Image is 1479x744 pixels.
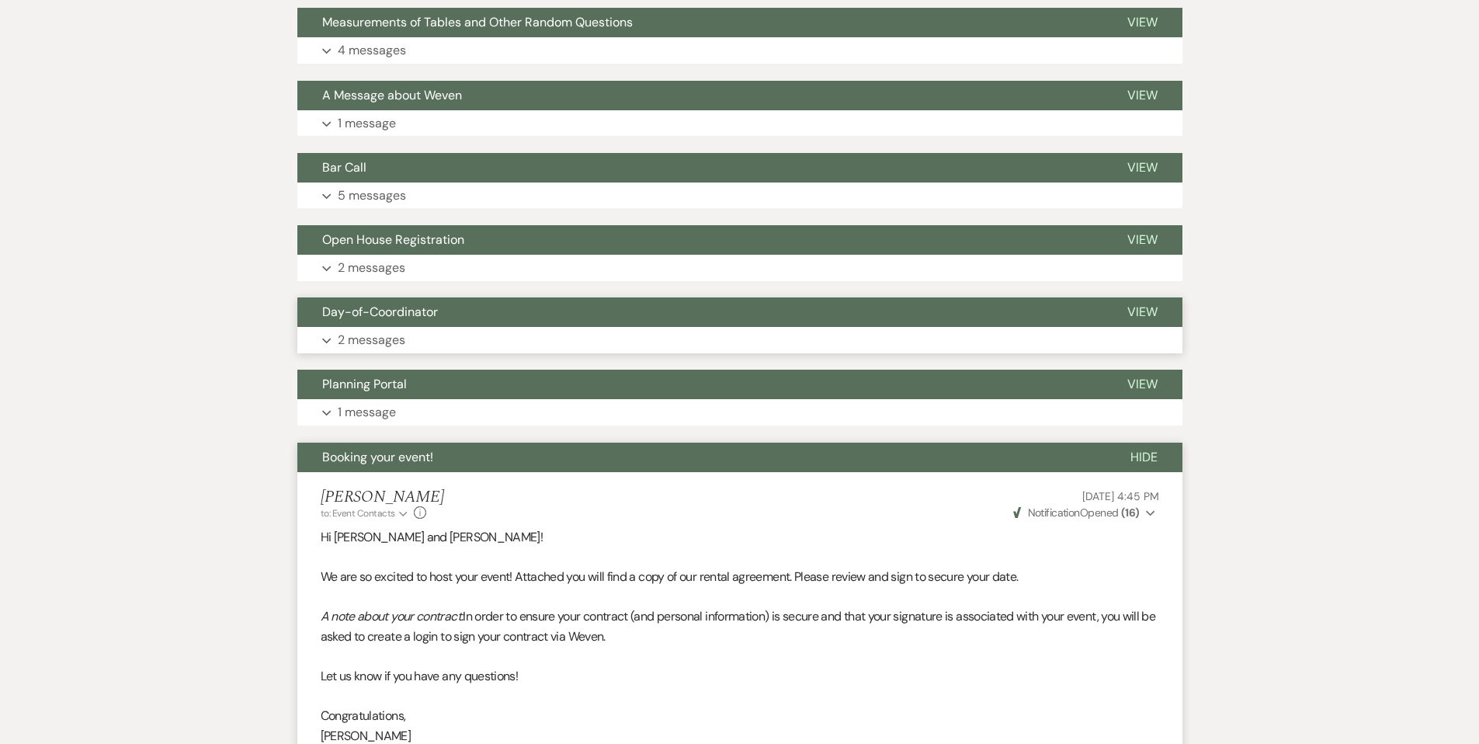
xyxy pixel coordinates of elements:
[297,225,1102,255] button: Open House Registration
[322,449,433,465] span: Booking your event!
[297,443,1106,472] button: Booking your event!
[338,186,406,206] p: 5 messages
[321,608,463,624] em: A note about your contract:
[338,330,405,350] p: 2 messages
[321,668,519,684] span: Let us know if you have any questions!
[297,399,1182,426] button: 1 message
[1102,370,1182,399] button: View
[1127,304,1158,320] span: View
[1013,506,1140,520] span: Opened
[321,608,1156,645] span: In order to ensure your contract (and personal information) is secure and that your signature is ...
[322,231,464,248] span: Open House Registration
[322,159,366,176] span: Bar Call
[1102,81,1182,110] button: View
[338,113,396,134] p: 1 message
[1127,87,1158,103] span: View
[1102,153,1182,183] button: View
[1127,376,1158,392] span: View
[338,258,405,278] p: 2 messages
[321,507,395,520] span: to: Event Contacts
[1130,449,1158,465] span: Hide
[1127,159,1158,176] span: View
[297,297,1102,327] button: Day-of-Coordinator
[1102,297,1182,327] button: View
[1127,231,1158,248] span: View
[1102,8,1182,37] button: View
[297,183,1182,209] button: 5 messages
[297,153,1102,183] button: Bar Call
[297,81,1102,110] button: A Message about Weven
[322,304,438,320] span: Day-of-Coordinator
[338,402,396,422] p: 1 message
[1102,225,1182,255] button: View
[321,527,1159,548] p: Hi [PERSON_NAME] and [PERSON_NAME]!
[1028,506,1080,520] span: Notification
[297,8,1102,37] button: Measurements of Tables and Other Random Questions
[1082,489,1158,503] span: [DATE] 4:45 PM
[321,488,444,507] h5: [PERSON_NAME]
[1127,14,1158,30] span: View
[322,14,633,30] span: Measurements of Tables and Other Random Questions
[297,255,1182,281] button: 2 messages
[322,87,462,103] span: A Message about Weven
[297,370,1102,399] button: Planning Portal
[297,110,1182,137] button: 1 message
[321,707,406,724] span: Congratulations,
[297,327,1182,353] button: 2 messages
[338,40,406,61] p: 4 messages
[1121,506,1140,520] strong: ( 16 )
[322,376,407,392] span: Planning Portal
[297,37,1182,64] button: 4 messages
[1011,505,1158,521] button: NotificationOpened (16)
[321,506,410,520] button: to: Event Contacts
[321,568,1019,585] span: We are so excited to host your event! Attached you will find a copy of our rental agreement. Plea...
[1106,443,1182,472] button: Hide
